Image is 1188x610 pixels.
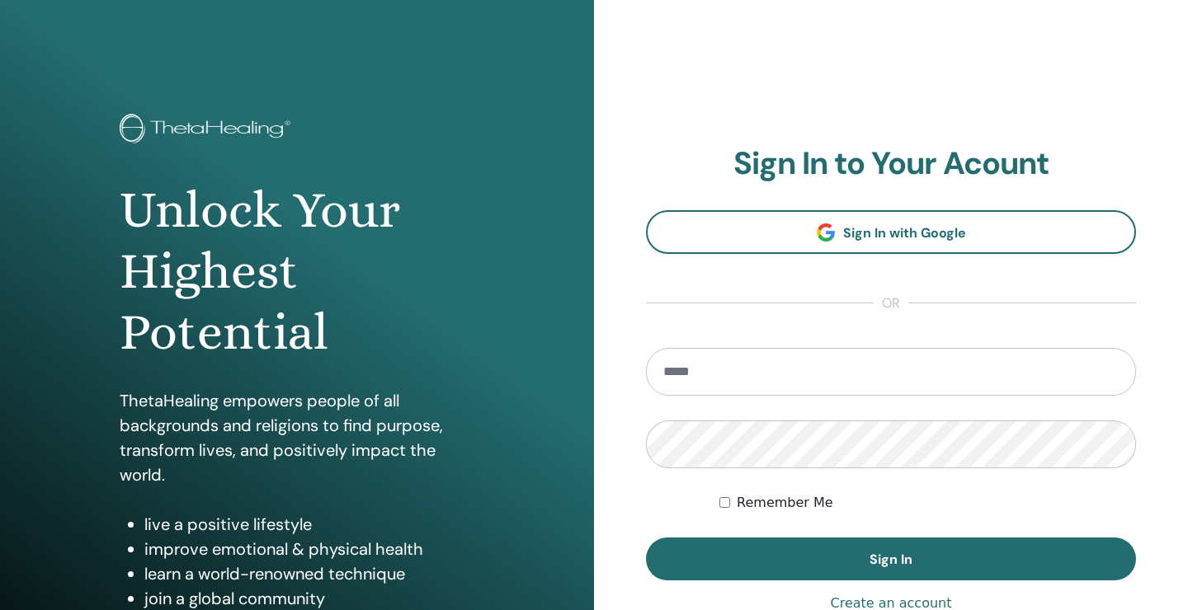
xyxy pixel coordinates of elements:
li: learn a world-renowned technique [144,561,474,586]
button: Sign In [646,537,1136,580]
a: Sign In with Google [646,210,1136,254]
h2: Sign In to Your Acount [646,145,1136,183]
span: or [874,293,908,313]
p: ThetaHealing empowers people of all backgrounds and religions to find purpose, transform lives, a... [120,388,474,487]
div: Keep me authenticated indefinitely or until I manually logout [719,493,1136,513]
span: Sign In [870,551,912,568]
span: Sign In with Google [843,224,966,242]
h1: Unlock Your Highest Potential [120,180,474,364]
li: live a positive lifestyle [144,512,474,537]
li: improve emotional & physical health [144,537,474,561]
label: Remember Me [737,493,833,513]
